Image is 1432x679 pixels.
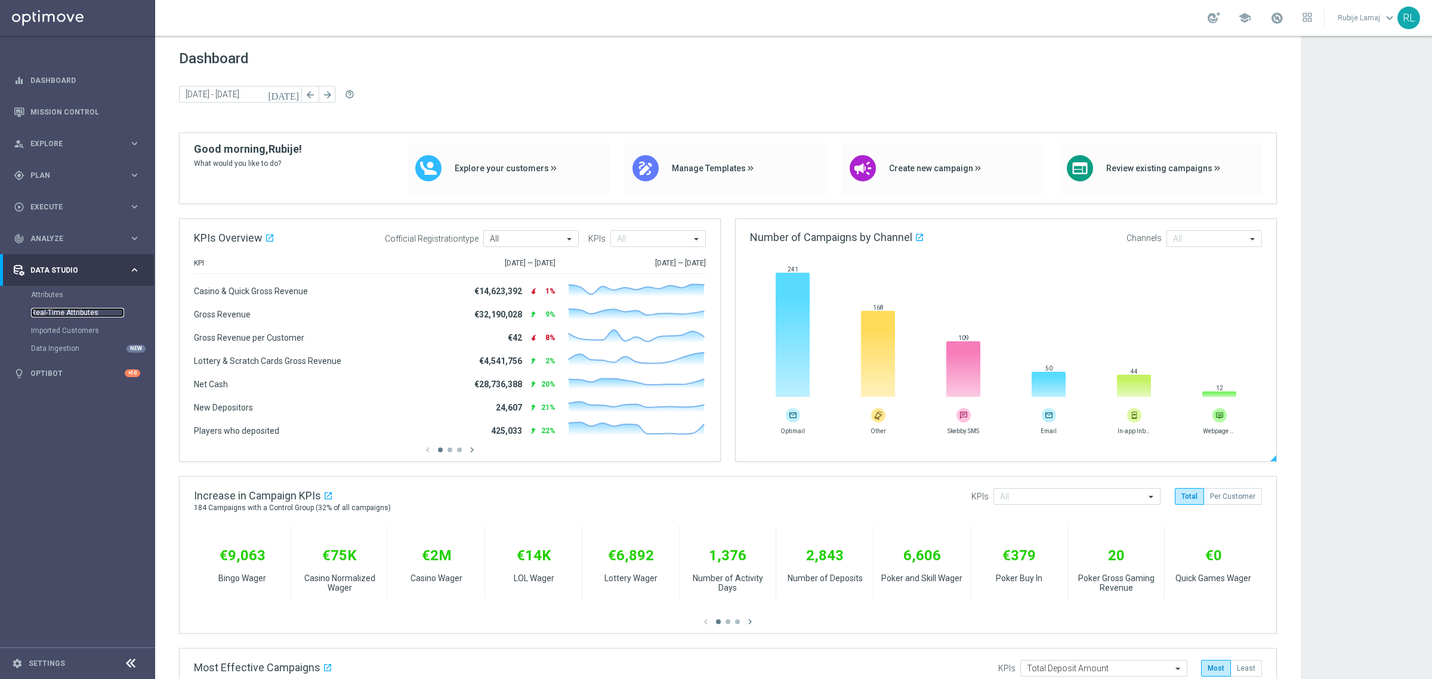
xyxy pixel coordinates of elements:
i: equalizer [14,75,24,86]
div: Mission Control [14,96,140,128]
i: play_circle_outline [14,202,24,212]
button: equalizer Dashboard [13,76,141,85]
div: Optibot [14,357,140,389]
i: track_changes [14,233,24,244]
a: Real-Time Attributes [31,308,124,317]
div: NEW [126,345,146,353]
span: Explore [30,140,129,147]
span: Execute [30,203,129,211]
a: Rubije Lamajkeyboard_arrow_down [1337,9,1397,27]
button: lightbulb Optibot +10 [13,369,141,378]
div: Plan [14,170,129,181]
a: Dashboard [30,64,140,96]
a: Mission Control [30,96,140,128]
i: settings [12,658,23,669]
div: +10 [125,369,140,377]
a: Settings [29,660,65,667]
i: person_search [14,138,24,149]
i: gps_fixed [14,170,24,181]
a: Optibot [30,357,125,389]
span: school [1238,11,1251,24]
button: person_search Explore keyboard_arrow_right [13,139,141,149]
div: Real-Time Attributes [31,304,154,322]
div: Data Ingestion [31,339,154,357]
div: Imported Customers [31,322,154,339]
div: Execute [14,202,129,212]
div: Dashboard [14,64,140,96]
button: Data Studio keyboard_arrow_right [13,266,141,275]
div: RL [1397,7,1420,29]
button: track_changes Analyze keyboard_arrow_right [13,234,141,243]
span: Data Studio [30,267,129,274]
i: keyboard_arrow_right [129,138,140,149]
span: Plan [30,172,129,179]
a: Data Ingestion [31,344,124,353]
button: play_circle_outline Execute keyboard_arrow_right [13,202,141,212]
div: Explore [14,138,129,149]
div: Data Studio [14,265,129,276]
div: Analyze [14,233,129,244]
i: lightbulb [14,368,24,379]
button: Mission Control [13,107,141,117]
span: keyboard_arrow_down [1383,11,1396,24]
span: Analyze [30,235,129,242]
a: Attributes [31,290,124,300]
i: keyboard_arrow_right [129,169,140,181]
div: Attributes [31,286,154,304]
button: gps_fixed Plan keyboard_arrow_right [13,171,141,180]
a: Imported Customers [31,326,124,335]
i: keyboard_arrow_right [129,264,140,276]
i: keyboard_arrow_right [129,233,140,244]
i: keyboard_arrow_right [129,201,140,212]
